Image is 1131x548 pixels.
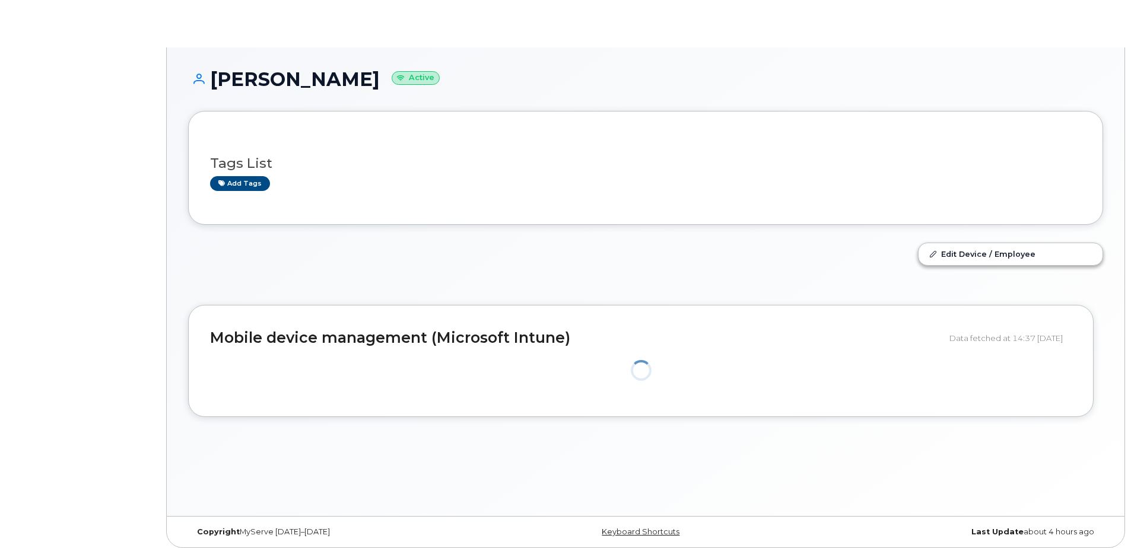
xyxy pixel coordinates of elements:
[197,527,240,536] strong: Copyright
[210,176,270,191] a: Add tags
[971,527,1024,536] strong: Last Update
[949,327,1072,349] div: Data fetched at 14:37 [DATE]
[188,527,493,537] div: MyServe [DATE]–[DATE]
[919,243,1103,265] a: Edit Device / Employee
[392,71,440,85] small: Active
[210,156,1081,171] h3: Tags List
[188,69,1103,90] h1: [PERSON_NAME]
[602,527,679,536] a: Keyboard Shortcuts
[210,330,941,346] h2: Mobile device management (Microsoft Intune)
[798,527,1103,537] div: about 4 hours ago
